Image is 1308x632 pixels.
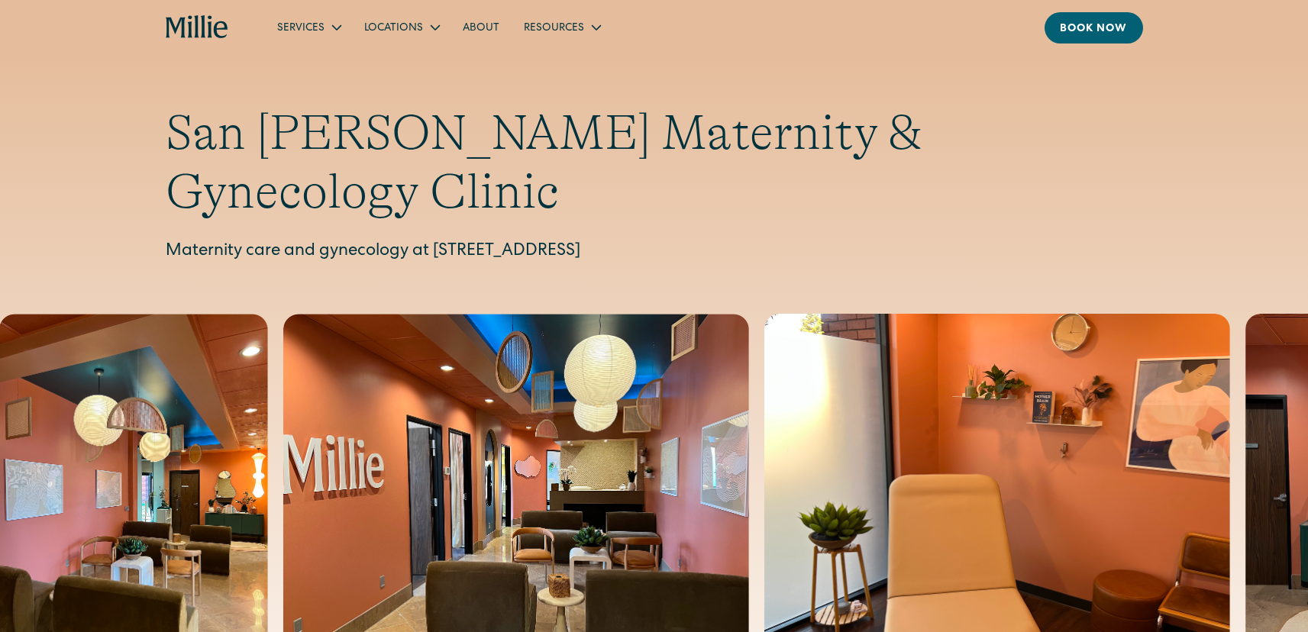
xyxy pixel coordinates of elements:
[166,15,229,40] a: home
[352,15,451,40] div: Locations
[512,15,612,40] div: Resources
[277,21,325,37] div: Services
[265,15,352,40] div: Services
[166,240,1143,265] p: Maternity care and gynecology at [STREET_ADDRESS]
[1045,12,1143,44] a: Book now
[451,15,512,40] a: About
[166,104,1143,221] h1: San [PERSON_NAME] Maternity & Gynecology Clinic
[364,21,423,37] div: Locations
[1060,21,1128,37] div: Book now
[524,21,584,37] div: Resources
